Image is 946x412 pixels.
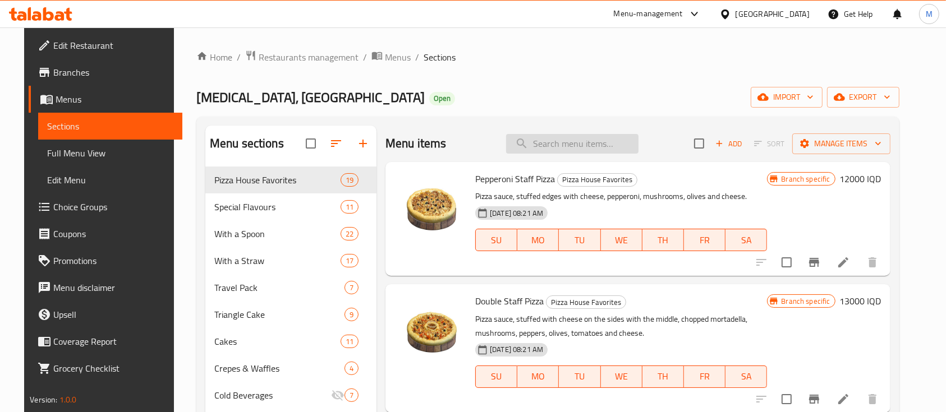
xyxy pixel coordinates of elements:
span: import [760,90,814,104]
div: Crepes & Waffles4 [205,355,376,382]
span: Pizza House Favorites [558,173,637,186]
div: Crepes & Waffles [214,362,345,375]
span: 17 [341,256,358,266]
a: Coupons [29,220,182,247]
span: Pepperoni Staff Pizza [475,170,555,187]
span: Cold Beverages [214,388,331,402]
span: Manage items [801,137,881,151]
span: TU [563,368,596,385]
button: SA [725,365,767,388]
span: 7 [345,390,358,401]
li: / [415,50,419,64]
div: Cakes11 [205,328,376,355]
div: [GEOGRAPHIC_DATA] [736,8,810,20]
span: Travel Pack [214,281,345,294]
span: FR [688,368,721,385]
div: items [341,254,359,267]
span: Branch specific [777,174,834,184]
div: Special Flavours11 [205,193,376,220]
h6: 12000 IQD [840,171,881,187]
span: Branch specific [777,296,834,307]
span: Menus [56,92,173,106]
span: Promotions [53,254,173,267]
span: [DATE] 08:21 AM [485,344,548,355]
a: Restaurants management [245,50,359,64]
span: With a Straw [214,254,341,267]
a: Choice Groups [29,193,182,220]
button: SA [725,229,767,251]
div: With a Straw17 [205,247,376,274]
button: TH [642,229,684,251]
button: WE [601,229,642,251]
div: items [341,173,359,187]
div: Menu-management [614,7,683,21]
h6: 13000 IQD [840,293,881,309]
span: [MEDICAL_DATA], [GEOGRAPHIC_DATA] [196,85,425,110]
button: import [751,87,823,108]
span: Grocery Checklist [53,362,173,375]
a: Promotions [29,247,182,274]
span: WE [605,368,638,385]
a: Edit menu item [837,392,850,406]
span: Add item [711,135,747,152]
span: 9 [345,309,358,320]
span: Special Flavours [214,200,341,214]
div: Cakes [214,335,341,348]
span: 19 [341,175,358,186]
span: MO [522,232,554,248]
button: TU [559,229,600,251]
div: items [345,281,359,294]
h2: Menu sections [210,135,284,152]
button: export [827,87,899,108]
span: 4 [345,363,358,374]
span: Pizza House Favorites [214,173,341,187]
a: Sections [38,113,182,140]
span: 22 [341,229,358,239]
div: items [341,335,359,348]
li: / [237,50,241,64]
div: items [345,362,359,375]
span: Pizza House Favorites [547,296,626,309]
button: FR [684,229,725,251]
span: Edit Restaurant [53,39,173,52]
span: Select section first [747,135,792,152]
div: Open [429,92,455,105]
span: Select to update [775,251,798,274]
a: Edit Restaurant [29,32,182,59]
button: Add section [350,130,376,157]
span: SA [730,368,763,385]
nav: breadcrumb [196,50,899,64]
span: Open [429,94,455,103]
button: MO [517,365,559,388]
a: Menus [371,50,411,64]
span: WE [605,232,638,248]
div: Pizza House Favorites19 [205,166,376,193]
span: Coverage Report [53,335,173,348]
button: Manage items [792,133,890,154]
a: Upsell [29,301,182,328]
span: export [836,90,890,104]
button: delete [859,249,886,276]
div: Pizza House Favorites [557,173,637,187]
span: Upsell [53,308,173,321]
button: TU [559,365,600,388]
svg: Inactive section [331,388,345,402]
div: Pizza House Favorites [546,295,626,309]
span: FR [688,232,721,248]
button: WE [601,365,642,388]
span: With a Spoon [214,227,341,240]
div: Travel Pack7 [205,274,376,301]
span: Full Menu View [47,146,173,160]
span: 11 [341,336,358,347]
img: Pepperoni Staff Pizza [394,171,466,243]
span: Sections [424,50,456,64]
div: items [341,200,359,214]
div: Cold Beverages7 [205,382,376,409]
span: 11 [341,202,358,212]
span: Triangle Cake [214,308,345,321]
button: MO [517,229,559,251]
